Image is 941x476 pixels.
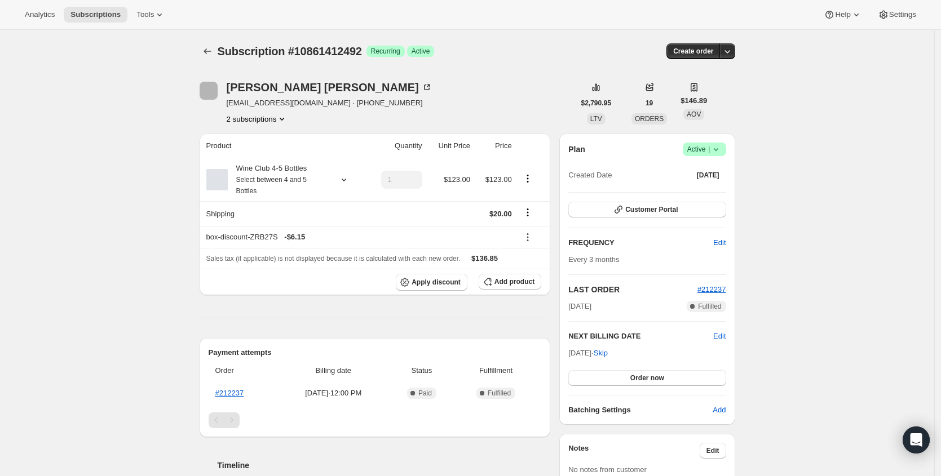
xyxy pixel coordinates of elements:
[519,172,537,185] button: Product actions
[209,412,542,428] nav: Pagination
[494,277,534,286] span: Add product
[365,134,425,158] th: Quantity
[70,10,121,19] span: Subscriptions
[64,7,127,23] button: Subscriptions
[284,232,305,243] span: - $6.15
[889,10,916,19] span: Settings
[706,234,732,252] button: Edit
[575,95,618,111] button: $2,790.95
[871,7,923,23] button: Settings
[519,206,537,219] button: Shipping actions
[713,237,726,248] span: Edit
[227,113,288,124] button: Product actions
[568,255,619,264] span: Every 3 months
[200,201,366,226] th: Shipping
[706,446,719,455] span: Edit
[713,404,726,416] span: Add
[200,43,215,59] button: Subscriptions
[639,95,660,111] button: 19
[489,210,512,218] span: $20.00
[594,348,608,359] span: Skip
[690,167,726,183] button: [DATE]
[568,370,726,386] button: Order now
[236,176,307,195] small: Select between 4 and 5 Bottles
[281,365,387,376] span: Billing date
[817,7,868,23] button: Help
[903,426,930,453] div: Open Intercom Messenger
[568,465,647,474] span: No notes from customer
[474,134,515,158] th: Price
[568,404,713,416] h6: Batching Settings
[697,284,726,295] button: #212237
[673,47,713,56] span: Create order
[444,175,470,184] span: $123.00
[18,7,61,23] button: Analytics
[590,115,602,123] span: LTV
[697,171,719,180] span: [DATE]
[687,144,722,155] span: Active
[698,302,721,311] span: Fulfilled
[581,99,611,108] span: $2,790.95
[215,389,244,397] a: #212237
[412,278,461,287] span: Apply discount
[635,115,664,123] span: ORDERS
[687,110,701,118] span: AOV
[396,274,467,291] button: Apply discount
[227,82,432,93] div: [PERSON_NAME] [PERSON_NAME]
[457,365,534,376] span: Fulfillment
[228,163,329,197] div: Wine Club 4-5 Bottles
[568,237,713,248] h2: FREQUENCY
[412,47,430,56] span: Active
[681,95,707,106] span: $146.89
[835,10,850,19] span: Help
[426,134,474,158] th: Unit Price
[471,254,498,263] span: $136.85
[136,10,154,19] span: Tools
[568,443,700,459] h3: Notes
[485,175,512,184] span: $123.00
[206,232,512,243] div: box-discount-ZRB27S
[218,45,362,57] span: Subscription #10861412492
[418,389,432,398] span: Paid
[393,365,450,376] span: Status
[281,388,387,399] span: [DATE] · 12:00 PM
[625,205,678,214] span: Customer Portal
[708,145,710,154] span: |
[700,443,726,459] button: Edit
[371,47,400,56] span: Recurring
[479,274,541,290] button: Add product
[227,97,432,109] span: [EMAIL_ADDRESS][DOMAIN_NAME] · [PHONE_NUMBER]
[568,202,726,217] button: Customer Portal
[666,43,720,59] button: Create order
[206,255,461,263] span: Sales tax (if applicable) is not displayed because it is calculated with each new order.
[713,331,726,342] button: Edit
[568,301,591,312] span: [DATE]
[706,401,732,419] button: Add
[209,347,542,358] h2: Payment attempts
[568,331,713,342] h2: NEXT BILLING DATE
[587,344,615,362] button: Skip
[646,99,653,108] span: 19
[209,358,277,383] th: Order
[568,144,585,155] h2: Plan
[568,284,697,295] h2: LAST ORDER
[568,349,608,357] span: [DATE] ·
[130,7,172,23] button: Tools
[200,134,366,158] th: Product
[200,82,218,100] span: Catherine Hartmann
[488,389,511,398] span: Fulfilled
[568,170,612,181] span: Created Date
[25,10,55,19] span: Analytics
[630,373,664,382] span: Order now
[218,460,551,471] h2: Timeline
[697,285,726,293] a: #212237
